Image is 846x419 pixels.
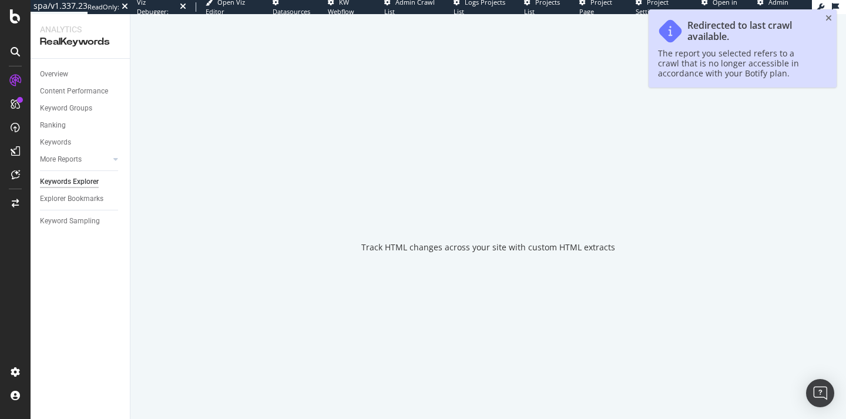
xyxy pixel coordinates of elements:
div: Overview [40,68,68,81]
div: ReadOnly: [88,2,119,12]
div: animation [446,180,531,223]
div: Keywords Explorer [40,176,99,188]
a: Overview [40,68,122,81]
div: Explorer Bookmarks [40,193,103,205]
div: Redirected to last crawl available. [687,20,815,42]
div: Analytics [40,24,120,35]
a: Keywords Explorer [40,176,122,188]
div: Keyword Sampling [40,215,100,227]
a: Keyword Sampling [40,215,122,227]
a: Explorer Bookmarks [40,193,122,205]
a: Keyword Groups [40,102,122,115]
div: Keyword Groups [40,102,92,115]
a: Ranking [40,119,122,132]
a: More Reports [40,153,110,166]
div: Keywords [40,136,71,149]
div: Content Performance [40,85,108,98]
div: Open Intercom Messenger [806,379,834,407]
span: Datasources [273,7,310,16]
div: Ranking [40,119,66,132]
div: The report you selected refers to a crawl that is no longer accessible in accordance with your Bo... [658,48,815,78]
a: Keywords [40,136,122,149]
div: RealKeywords [40,35,120,49]
div: Track HTML changes across your site with custom HTML extracts [361,242,615,253]
a: Content Performance [40,85,122,98]
div: close toast [825,14,832,22]
div: More Reports [40,153,82,166]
